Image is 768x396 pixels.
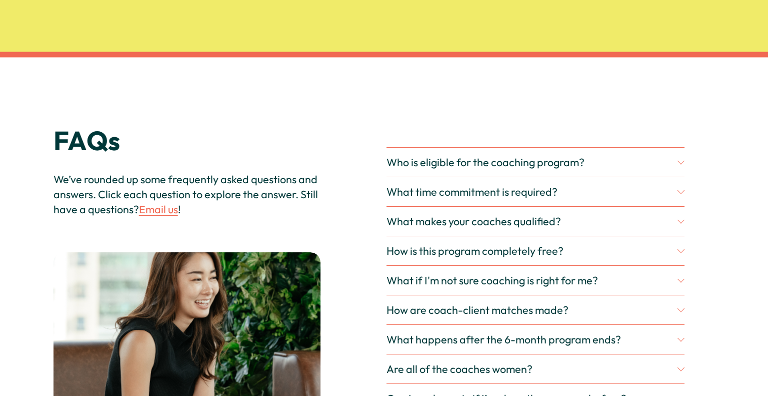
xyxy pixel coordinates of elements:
span: What if I'm not sure coaching is right for me? [386,273,677,287]
span: Are all of the coaches women? [386,362,677,376]
span: What happens after the 6-month program ends? [386,332,677,346]
strong: FAQs [53,124,120,157]
p: We’ve rounded up some frequently asked questions and answers. Click each question to explore the ... [53,172,321,217]
button: How are coach-client matches made? [386,295,684,324]
button: How is this program completely free? [386,236,684,265]
span: What time commitment is required? [386,185,677,199]
span: How are coach-client matches made? [386,303,677,317]
button: Who is eligible for the coaching program? [386,148,684,177]
span: Who is eligible for the coaching program? [386,155,677,169]
button: Are all of the coaches women? [386,354,684,383]
a: Email us [139,202,178,216]
button: What makes your coaches qualified? [386,207,684,236]
button: What happens after the 6-month program ends? [386,325,684,354]
button: What time commitment is required? [386,177,684,206]
button: What if I'm not sure coaching is right for me? [386,266,684,295]
span: What makes your coaches qualified? [386,214,677,228]
span: How is this program completely free? [386,244,677,258]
